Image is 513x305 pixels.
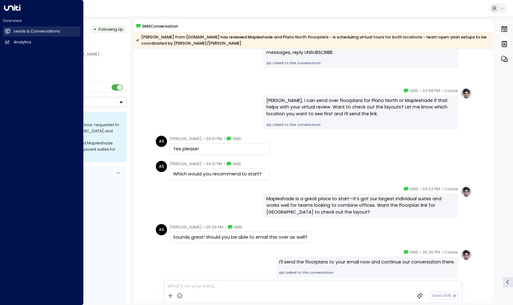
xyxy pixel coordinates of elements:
[410,88,418,94] span: SMS
[420,249,421,255] span: •
[156,136,167,147] div: AS
[169,224,202,230] span: [PERSON_NAME]
[203,224,205,230] span: •
[444,186,458,192] span: Cassie
[266,61,455,66] a: Linked to this conversation
[203,136,205,142] span: •
[234,224,242,230] span: SMS
[410,186,418,192] span: SMS
[279,259,455,266] div: I'll send the floorplans to your email now and continue our conversation there.
[206,161,222,167] span: 04:01 PM
[266,122,455,127] a: Linked to this conversation
[3,26,81,37] a: Leads & Conversations
[441,249,443,255] span: •
[266,97,455,117] div: [PERSON_NAME], i can send over floorplans for Plano North or Mapleshade if that helps with your v...
[224,136,225,142] span: •
[420,186,421,192] span: •
[206,224,223,230] span: 05:26 PM
[203,161,205,167] span: •
[461,249,472,260] img: profile-logo.png
[461,88,472,99] img: profile-logo.png
[169,161,202,167] span: [PERSON_NAME]
[3,37,81,47] a: Analytics
[423,249,440,255] span: 05:26 PM
[461,186,472,197] img: profile-logo.png
[99,27,123,32] span: Following Up
[410,249,418,255] span: SMS
[173,146,266,152] div: Yes please!
[94,24,96,34] div: •
[233,161,241,167] span: SMS
[266,196,455,216] div: Mapleshade is a great place to start—it’s got our largest individual suites and works well for te...
[156,224,167,235] div: AS
[3,18,81,24] h2: Overview
[224,161,225,167] span: •
[142,23,178,29] span: SMS Conversation
[169,136,202,142] span: [PERSON_NAME]
[420,88,421,94] span: •
[136,34,489,46] div: [PERSON_NAME] from [DOMAIN_NAME] has reviewed Mapleshade and Plano North floorplans - is scheduli...
[206,136,222,142] span: 04:01 PM
[14,29,60,34] h2: Leads & Conversations
[423,88,440,94] span: 03:58 PM
[444,249,458,255] span: Cassie
[441,186,443,192] span: •
[233,136,241,142] span: SMS
[423,186,440,192] span: 04:03 PM
[444,88,458,94] span: Cassie
[225,224,226,230] span: •
[441,88,443,94] span: •
[173,234,307,241] div: Sounds great! Would you be able to email this over as well?
[156,161,167,172] div: AS
[14,39,31,45] h2: Analytics
[173,171,266,178] div: Which would you recommend to start?
[279,270,455,275] a: Linked to this conversation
